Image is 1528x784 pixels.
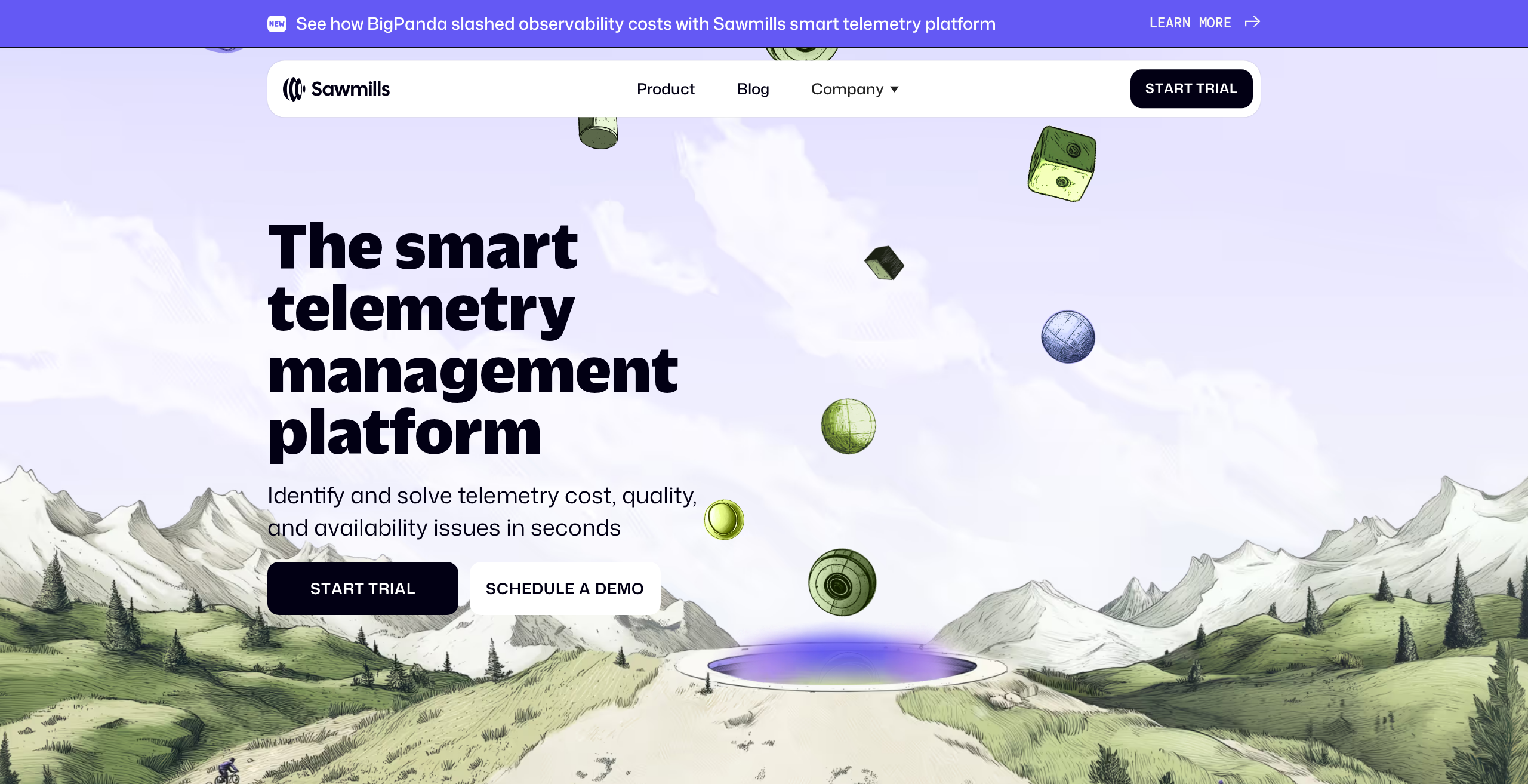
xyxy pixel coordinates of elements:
[544,579,556,598] span: u
[579,579,591,598] span: a
[595,579,607,598] span: D
[390,579,395,598] span: i
[368,579,378,598] span: T
[310,579,321,598] span: S
[331,579,343,598] span: a
[1130,69,1253,108] a: StartTrial
[1199,16,1207,32] span: m
[296,13,996,34] div: See how BigPanda slashed observability costs with Sawmills smart telemetry platform
[565,579,575,598] span: e
[532,579,544,598] span: d
[1150,16,1158,32] span: L
[486,579,497,598] span: S
[631,579,645,598] span: o
[522,579,532,598] span: e
[625,69,706,110] a: Product
[1207,16,1215,32] span: o
[355,579,365,598] span: t
[556,579,565,598] span: l
[1230,81,1238,97] span: l
[378,579,390,598] span: r
[267,562,458,614] a: StartTrial
[726,69,781,110] a: Blog
[617,579,631,598] span: m
[267,214,710,462] h1: The smart telemetry management platform
[1164,81,1174,97] span: a
[1155,81,1164,97] span: t
[1166,16,1174,32] span: a
[1182,16,1191,32] span: n
[1184,81,1193,97] span: t
[321,579,331,598] span: t
[1150,16,1261,32] a: Learnmore
[1219,81,1230,97] span: a
[1196,81,1205,97] span: T
[406,579,415,598] span: l
[811,80,884,99] div: Company
[1145,81,1155,97] span: S
[800,69,910,110] div: Company
[1174,81,1184,97] span: r
[607,579,617,598] span: e
[267,479,710,543] p: Identify and solve telemetry cost, quality, and availability issues in seconds
[497,579,509,598] span: c
[395,579,406,598] span: a
[470,562,661,614] a: ScheduleaDemo
[1157,16,1166,32] span: e
[1174,16,1182,32] span: r
[1215,16,1224,32] span: r
[343,579,355,598] span: r
[1205,81,1215,97] span: r
[1215,81,1219,97] span: i
[509,579,522,598] span: h
[1224,16,1232,32] span: e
